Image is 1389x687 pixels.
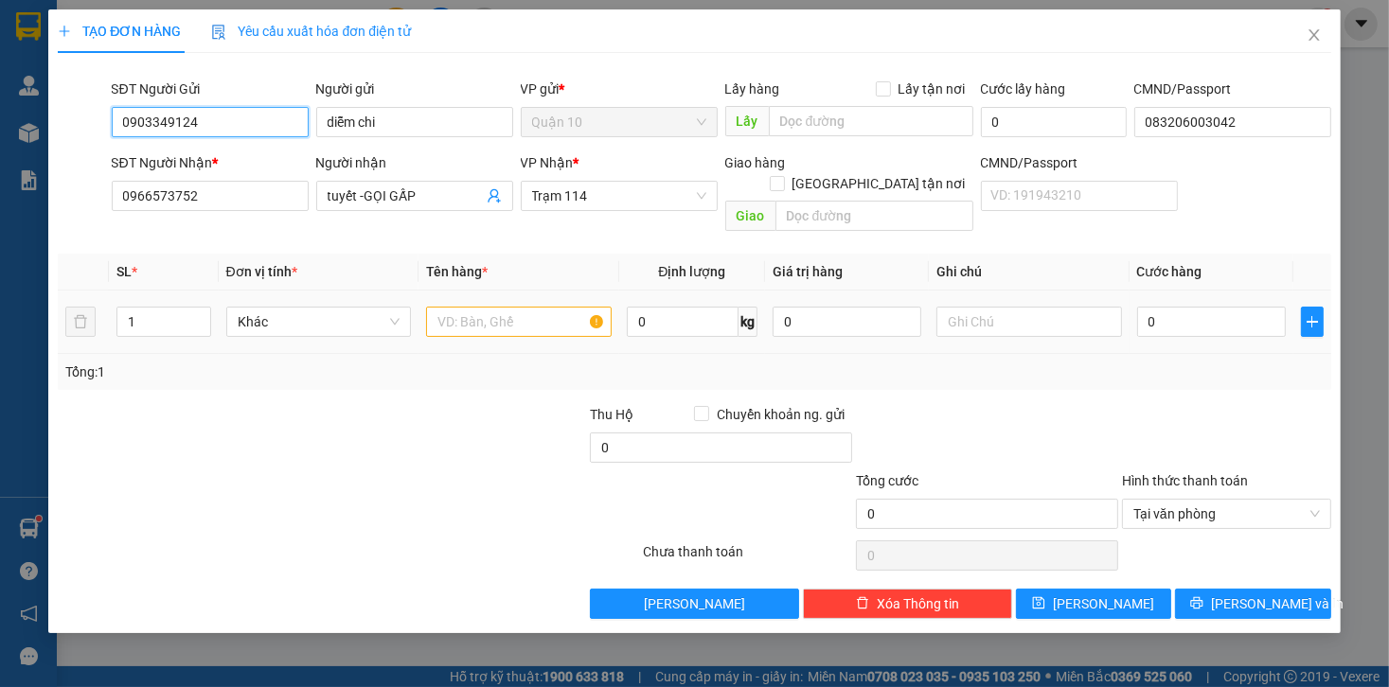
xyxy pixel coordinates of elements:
span: VP Nhận [521,155,574,170]
span: Giao [725,201,775,231]
span: [GEOGRAPHIC_DATA] tận nơi [785,173,973,194]
button: delete [65,307,96,337]
span: delete [856,596,869,611]
input: VD: Bàn, Ghế [426,307,612,337]
div: Quận 10 [16,16,152,39]
button: plus [1301,307,1324,337]
span: Chuyển khoản ng. gửi [709,404,852,425]
div: CMND/Passport [1134,79,1331,99]
span: plus [1302,314,1323,329]
span: close [1307,27,1322,43]
span: Định lượng [658,264,725,279]
span: Lấy [725,106,769,136]
span: Tổng cước [856,473,918,488]
div: Tổng: 1 [65,361,537,382]
input: Dọc đường [775,201,973,231]
span: Gửi: [16,18,45,38]
span: SL [116,264,132,279]
span: user-add [487,188,502,203]
span: printer [1190,596,1203,611]
span: [PERSON_NAME] và In [1211,593,1344,614]
span: [PERSON_NAME] [644,593,745,614]
span: Tên hàng [426,264,488,279]
div: Người nhận [316,152,513,173]
button: save[PERSON_NAME] [1016,589,1172,619]
input: Dọc đường [769,106,973,136]
span: Tại văn phòng [1133,500,1320,528]
div: SĐT Người Nhận [112,152,309,173]
span: Giao hàng [725,155,786,170]
span: Trạm 114 [532,182,706,210]
th: Ghi chú [929,254,1130,291]
div: VP gửi [521,79,718,99]
div: Người gửi [316,79,513,99]
span: save [1032,596,1045,611]
span: Cước hàng [1137,264,1202,279]
div: SĐT Người Gửi [112,79,309,99]
button: printer[PERSON_NAME] và In [1175,589,1331,619]
img: icon [211,25,226,40]
span: Thu Hộ [590,407,633,422]
label: Hình thức thanh toán [1122,473,1248,488]
input: Ghi Chú [936,307,1122,337]
span: Lấy hàng [725,81,780,97]
span: Nhận: [166,18,211,38]
div: trí [16,39,152,62]
div: Trạm 114 [166,16,284,62]
span: Khác [238,308,401,336]
label: Cước lấy hàng [981,81,1066,97]
div: nam [166,62,284,84]
span: Giá trị hàng [773,264,843,279]
span: Yêu cầu xuất hóa đơn điện tử [211,24,411,39]
span: plus [58,25,71,38]
input: Cước lấy hàng [981,107,1127,137]
span: Quận 10 [532,108,706,136]
span: kg [739,307,757,337]
span: Xóa Thông tin [877,593,959,614]
button: deleteXóa Thông tin [803,589,1012,619]
div: 079083011678 [16,88,152,111]
span: CR : [14,124,44,144]
span: Lấy tận nơi [891,79,973,99]
div: CMND/Passport [981,152,1178,173]
button: [PERSON_NAME] [590,589,799,619]
button: Close [1288,9,1341,62]
span: Đơn vị tính [226,264,297,279]
div: Chưa thanh toán [641,541,854,574]
div: 40.000 [14,122,155,145]
span: TẠO ĐƠN HÀNG [58,24,181,39]
input: 0 [773,307,921,337]
span: [PERSON_NAME] [1053,593,1154,614]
